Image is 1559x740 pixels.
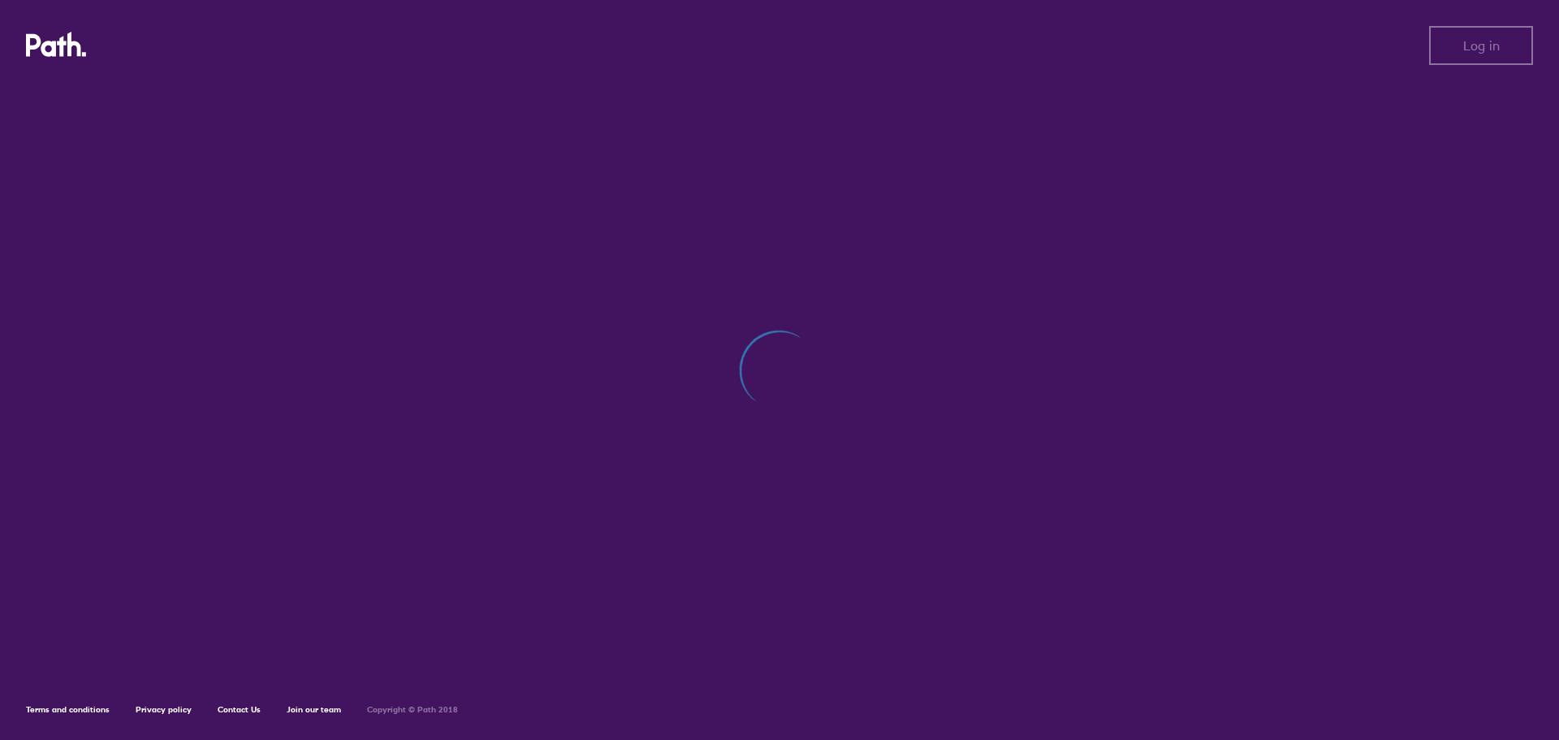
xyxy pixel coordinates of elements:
a: Join our team [287,704,341,715]
button: Log in [1429,26,1533,65]
span: Log in [1463,38,1500,53]
a: Privacy policy [136,704,192,715]
a: Contact Us [218,704,261,715]
h6: Copyright © Path 2018 [367,705,458,715]
a: Terms and conditions [26,704,110,715]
